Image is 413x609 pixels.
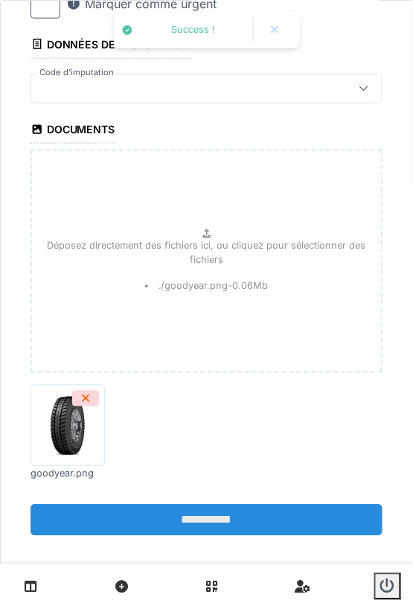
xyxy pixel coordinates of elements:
[141,24,246,36] div: Success !
[36,66,117,79] label: Code d'imputation
[44,239,369,267] p: Déposez directement des fichiers ici, ou cliquez pour sélectionner des fichiers
[31,34,192,59] div: Données de facturation
[34,389,101,463] img: 65ayg92cswl5vr7918yjaz50ovrb
[31,118,115,144] div: Documents
[31,467,105,481] div: goodyear.png
[145,279,269,293] li: ./goodyear.png - 0.06 Mb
